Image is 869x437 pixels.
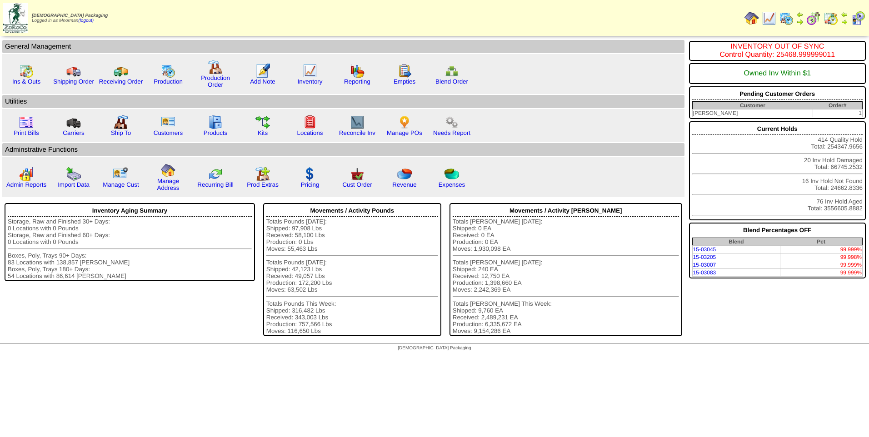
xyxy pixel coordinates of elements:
[394,78,415,85] a: Empties
[397,115,412,129] img: po.png
[157,178,180,191] a: Manage Address
[693,269,716,276] a: 15-03083
[297,129,323,136] a: Locations
[398,346,471,351] span: [DEMOGRAPHIC_DATA] Packaging
[780,246,862,253] td: 99.999%
[433,129,470,136] a: Needs Report
[692,224,863,236] div: Blend Percentages OFF
[796,18,804,25] img: arrowright.gif
[197,181,233,188] a: Recurring Bill
[841,11,848,18] img: arrowleft.gif
[301,181,320,188] a: Pricing
[692,123,863,135] div: Current Holds
[113,167,130,181] img: managecust.png
[114,64,128,78] img: truck2.gif
[339,129,375,136] a: Reconcile Inv
[439,181,465,188] a: Expenses
[154,78,183,85] a: Production
[397,64,412,78] img: workorder.gif
[780,238,862,246] th: Pct
[744,11,759,25] img: home.gif
[58,181,90,188] a: Import Data
[6,181,46,188] a: Admin Reports
[255,64,270,78] img: orders.gif
[693,246,716,253] a: 15-03045
[303,167,317,181] img: dollar.gif
[99,78,143,85] a: Receiving Order
[66,167,81,181] img: import.gif
[266,218,438,334] div: Totals Pounds [DATE]: Shipped: 97,908 Lbs Received: 58,100 Lbs Production: 0 Lbs Moves: 55,463 Lb...
[796,11,804,18] img: arrowleft.gif
[161,163,175,178] img: home.gif
[258,129,268,136] a: Kits
[250,78,275,85] a: Add Note
[344,78,370,85] a: Reporting
[103,181,139,188] a: Manage Cust
[444,64,459,78] img: network.png
[111,129,131,136] a: Ship To
[342,181,372,188] a: Cust Order
[350,64,365,78] img: graph.gif
[453,205,679,217] div: Movements / Activity [PERSON_NAME]
[813,102,862,109] th: Order#
[350,167,365,181] img: cust_order.png
[8,205,252,217] div: Inventory Aging Summary
[435,78,468,85] a: Blend Order
[204,129,228,136] a: Products
[392,181,416,188] a: Revenue
[201,74,230,88] a: Production Order
[689,121,866,220] div: 414 Quality Hold Total: 254347.9656 20 Inv Hold Damaged Total: 66745.2532 16 Inv Hold Not Found T...
[841,18,848,25] img: arrowright.gif
[303,115,317,129] img: locations.gif
[2,95,684,108] td: Utilities
[780,269,862,277] td: 99.999%
[53,78,94,85] a: Shipping Order
[453,218,679,334] div: Totals [PERSON_NAME] [DATE]: Shipped: 0 EA Received: 0 EA Production: 0 EA Moves: 1,930,098 EA To...
[154,129,183,136] a: Customers
[32,13,108,18] span: [DEMOGRAPHIC_DATA] Packaging
[298,78,323,85] a: Inventory
[3,3,28,33] img: zoroco-logo-small.webp
[806,11,821,25] img: calendarblend.gif
[63,129,84,136] a: Carriers
[161,115,175,129] img: customers.gif
[780,261,862,269] td: 99.999%
[255,115,270,129] img: workflow.gif
[824,11,838,25] img: calendarinout.gif
[692,102,813,109] th: Customer
[692,43,863,59] div: INVENTORY OUT OF SYNC Control Quantity: 25468.999999011
[762,11,776,25] img: line_graph.gif
[444,167,459,181] img: pie_chart2.png
[692,238,780,246] th: Blend
[851,11,865,25] img: calendarcustomer.gif
[266,205,438,217] div: Movements / Activity Pounds
[78,18,94,23] a: (logout)
[693,254,716,260] a: 15-03205
[247,181,279,188] a: Prod Extras
[692,65,863,82] div: Owned Inv Within $1
[208,167,223,181] img: reconcile.gif
[14,129,39,136] a: Print Bills
[303,64,317,78] img: line_graph.gif
[208,60,223,74] img: factory.gif
[693,262,716,268] a: 15-03007
[114,115,128,129] img: factory2.gif
[19,64,34,78] img: calendarinout.gif
[692,109,813,117] td: [PERSON_NAME]
[813,109,862,117] td: 1
[444,115,459,129] img: workflow.png
[19,115,34,129] img: invoice2.gif
[780,253,862,261] td: 99.998%
[208,115,223,129] img: cabinet.gif
[2,40,684,53] td: General Management
[350,115,365,129] img: line_graph2.gif
[66,115,81,129] img: truck3.gif
[8,218,252,279] div: Storage, Raw and Finished 30+ Days: 0 Locations with 0 Pounds Storage, Raw and Finished 60+ Days:...
[692,88,863,100] div: Pending Customer Orders
[2,143,684,156] td: Adminstrative Functions
[387,129,422,136] a: Manage POs
[161,64,175,78] img: calendarprod.gif
[397,167,412,181] img: pie_chart.png
[12,78,40,85] a: Ins & Outs
[19,167,34,181] img: graph2.png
